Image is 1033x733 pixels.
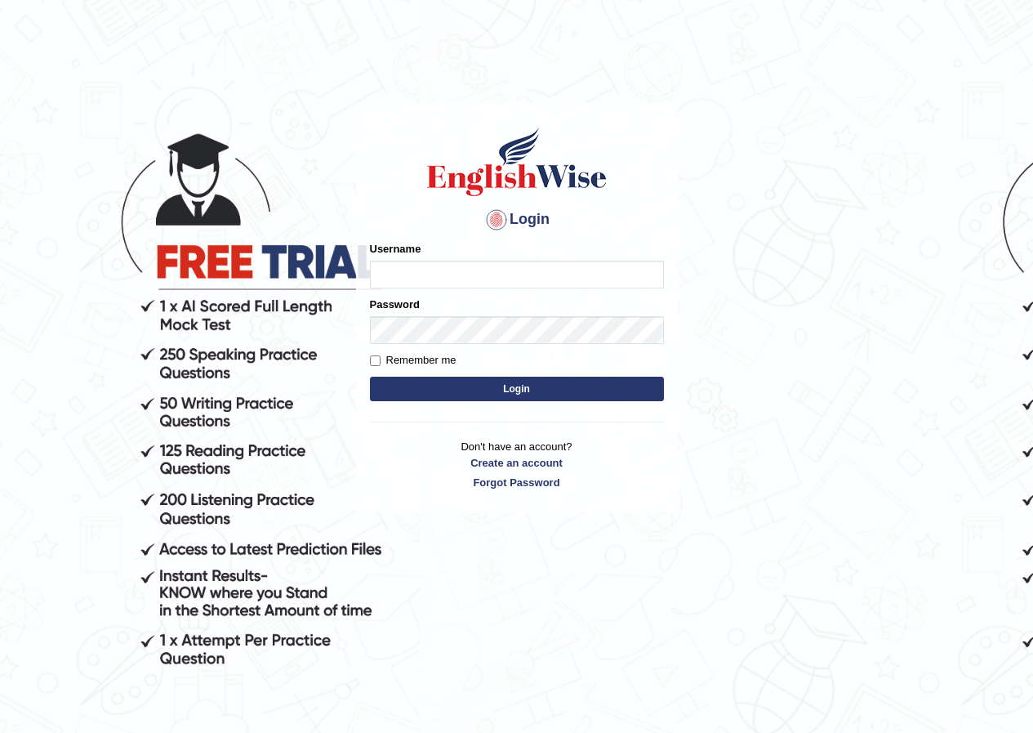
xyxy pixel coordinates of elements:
[424,125,610,199] img: Logo of English Wise sign in for intelligent practice with AI
[370,355,381,366] input: Remember me
[370,475,664,490] a: Forgot Password
[370,352,456,369] label: Remember me
[370,455,664,471] a: Create an account
[370,207,664,233] h4: Login
[370,439,664,489] p: Don't have an account?
[370,241,421,257] label: Username
[370,297,420,312] label: Password
[370,377,664,401] button: Login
